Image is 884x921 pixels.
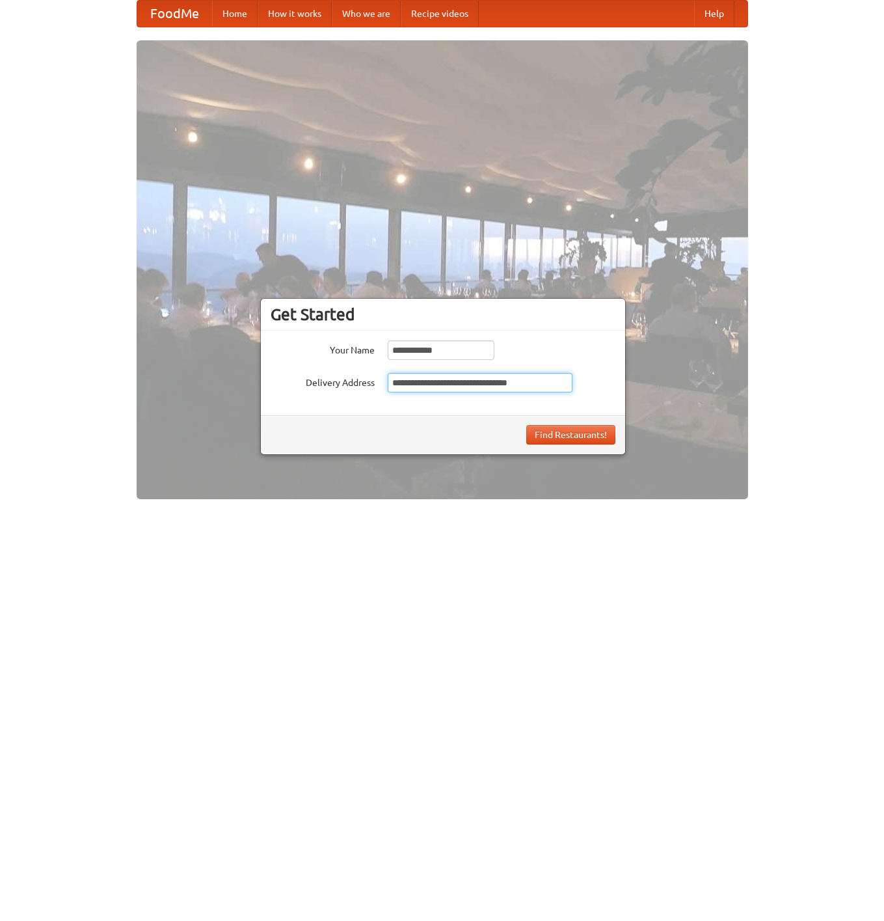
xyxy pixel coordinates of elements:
a: Who we are [332,1,401,27]
button: Find Restaurants! [526,425,615,445]
a: Recipe videos [401,1,479,27]
a: How it works [258,1,332,27]
a: FoodMe [137,1,212,27]
label: Delivery Address [271,373,375,389]
a: Home [212,1,258,27]
h3: Get Started [271,305,615,324]
a: Help [694,1,734,27]
label: Your Name [271,340,375,357]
